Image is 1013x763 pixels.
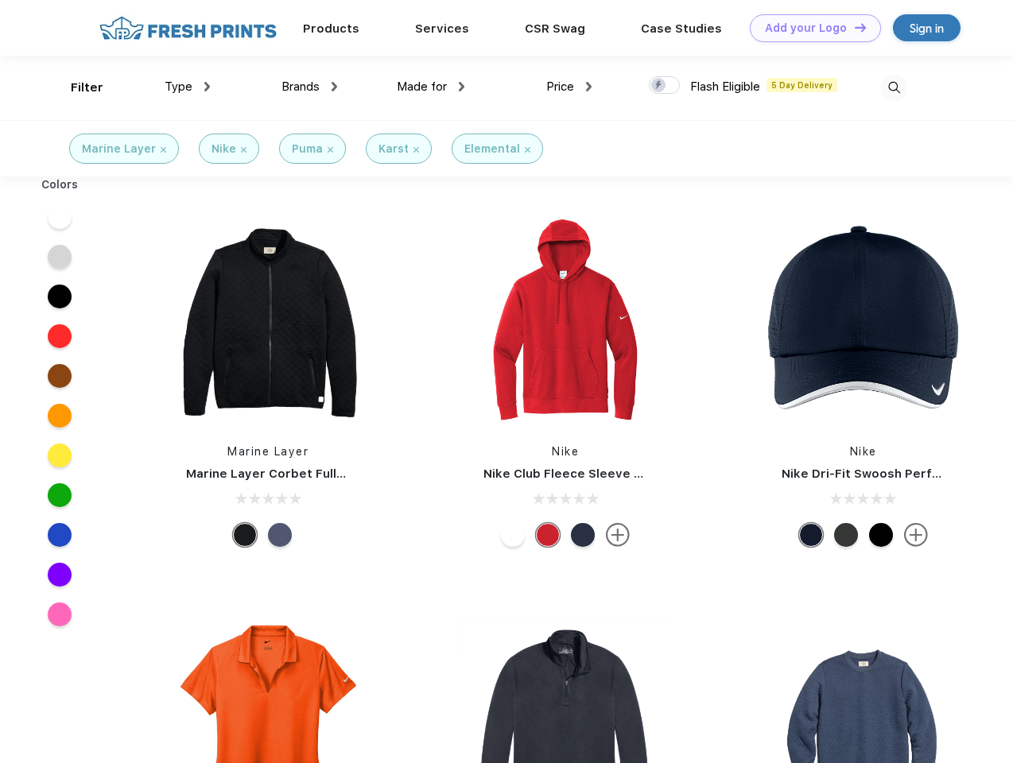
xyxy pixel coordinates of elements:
img: dropdown.png [332,82,337,91]
div: Navy [268,523,292,547]
img: dropdown.png [204,82,210,91]
div: Filter [71,79,103,97]
a: Nike Dri-Fit Swoosh Perforated Cap [782,467,1001,481]
span: Type [165,79,192,94]
div: Add your Logo [765,21,847,35]
div: Elemental [464,141,520,157]
a: CSR Swag [525,21,585,36]
img: more.svg [606,523,630,547]
div: Puma [292,141,323,157]
img: filter_cancel.svg [413,147,419,153]
a: Sign in [893,14,961,41]
a: Marine Layer Corbet Full-Zip Jacket [186,467,406,481]
div: Marine Layer [82,141,156,157]
div: White [501,523,525,547]
div: Midnight Navy [571,523,595,547]
img: func=resize&h=266 [162,216,374,428]
div: Sign in [910,19,944,37]
a: Nike Club Fleece Sleeve Swoosh Pullover Hoodie [483,467,782,481]
img: func=resize&h=266 [460,216,671,428]
div: Black [869,523,893,547]
a: Nike [552,445,579,458]
div: University Red [536,523,560,547]
span: Made for [397,79,447,94]
img: dropdown.png [586,82,592,91]
a: Products [303,21,359,36]
span: Brands [281,79,320,94]
img: filter_cancel.svg [161,147,166,153]
img: filter_cancel.svg [525,147,530,153]
img: filter_cancel.svg [328,147,333,153]
img: more.svg [904,523,928,547]
div: Anthracite [834,523,858,547]
span: Price [546,79,574,94]
div: Black [233,523,257,547]
div: Colors [29,176,91,193]
span: Flash Eligible [690,79,760,94]
img: func=resize&h=266 [758,216,969,428]
div: Navy [799,523,823,547]
a: Marine Layer [227,445,309,458]
a: Services [415,21,469,36]
img: dropdown.png [459,82,464,91]
img: DT [855,23,866,32]
span: 5 Day Delivery [767,78,837,92]
img: filter_cancel.svg [241,147,246,153]
img: fo%20logo%202.webp [95,14,281,42]
div: Nike [212,141,236,157]
img: desktop_search.svg [881,75,907,101]
div: Karst [378,141,409,157]
a: Nike [850,445,877,458]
